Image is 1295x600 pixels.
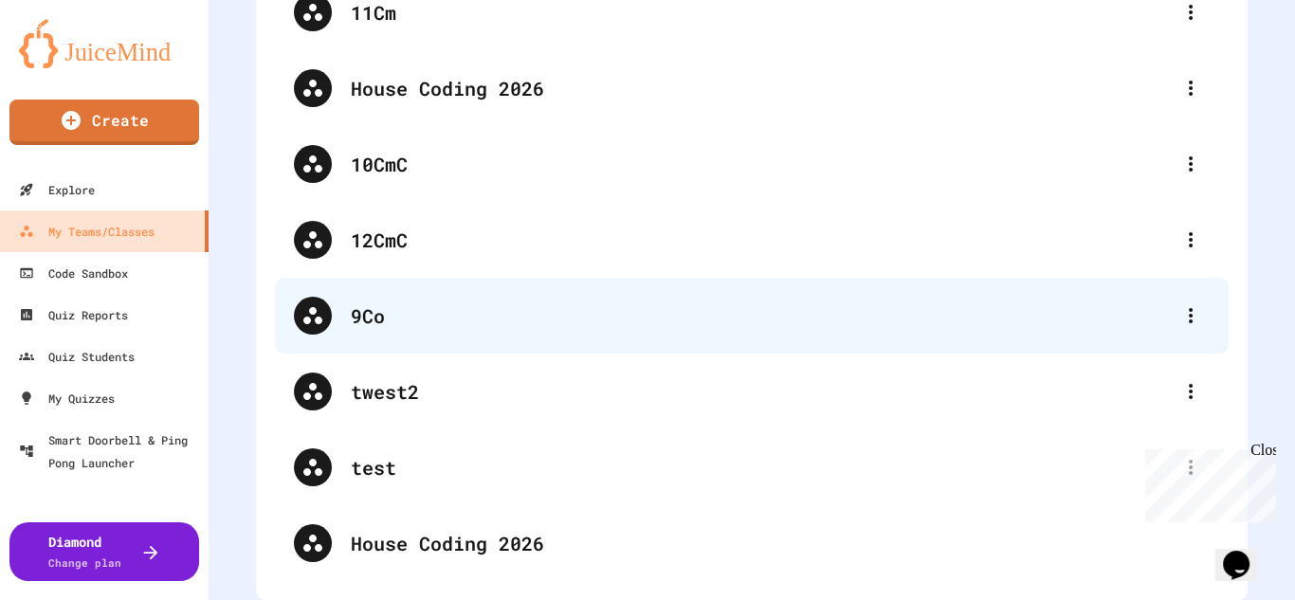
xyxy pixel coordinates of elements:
[19,178,95,201] div: Explore
[351,377,1172,406] div: twest2
[351,301,1172,330] div: 9Co
[351,150,1172,178] div: 10CmC
[19,387,115,409] div: My Quizzes
[19,220,155,243] div: My Teams/Classes
[275,278,1229,354] div: 9Co
[48,555,121,570] span: Change plan
[275,202,1229,278] div: 12CmC
[275,126,1229,202] div: 10CmC
[9,522,199,581] button: DiamondChange plan
[48,532,121,572] div: Diamond
[275,354,1229,429] div: twest2
[275,505,1229,581] div: House Coding 2026
[8,8,131,120] div: Chat with us now!Close
[351,74,1172,102] div: House Coding 2026
[351,226,1172,254] div: 12CmC
[351,529,1210,557] div: House Coding 2026
[19,19,190,68] img: logo-orange.svg
[351,453,1172,482] div: test
[19,345,135,368] div: Quiz Students
[275,50,1229,126] div: House Coding 2026
[275,429,1229,505] div: test
[1138,442,1276,522] iframe: chat widget
[19,303,128,326] div: Quiz Reports
[1215,524,1276,581] iframe: chat widget
[9,100,199,145] a: Create
[19,262,128,284] div: Code Sandbox
[19,428,201,474] div: Smart Doorbell & Ping Pong Launcher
